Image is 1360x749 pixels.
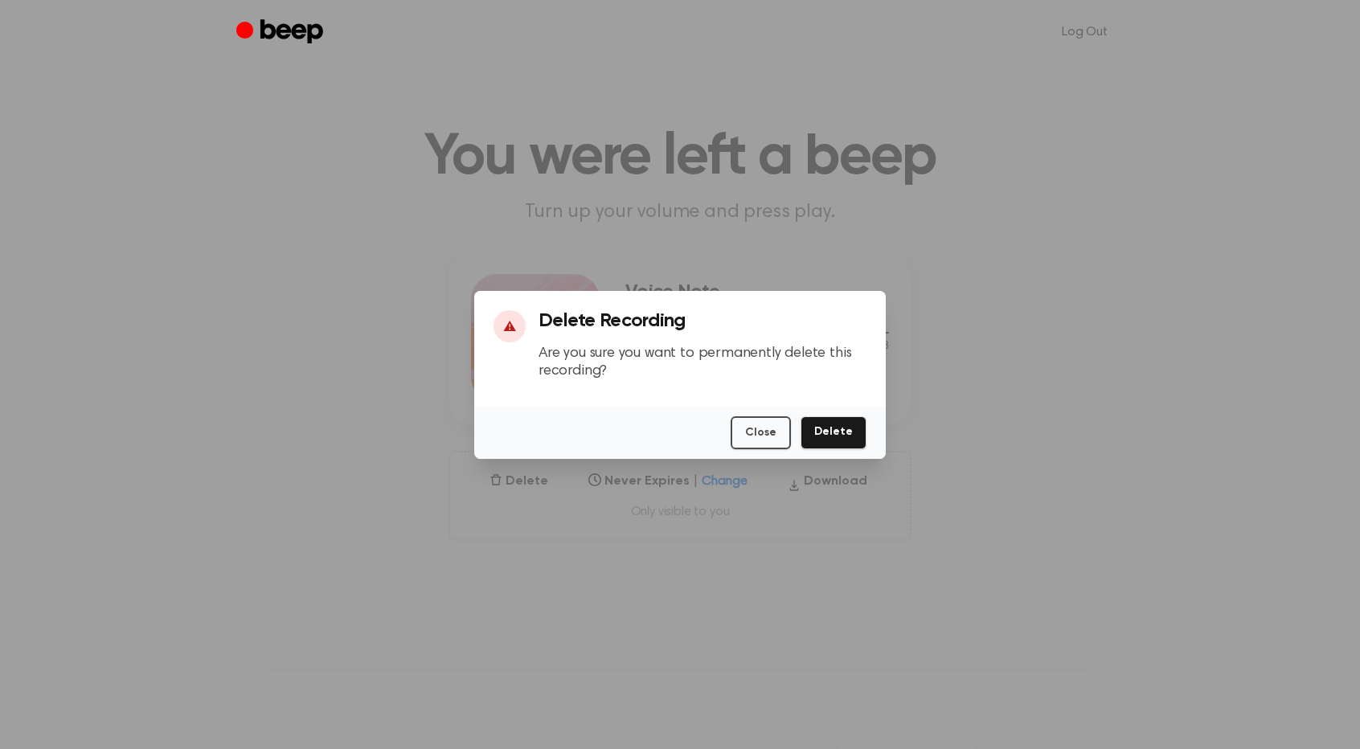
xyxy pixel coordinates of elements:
a: Log Out [1046,13,1124,51]
div: ⚠ [494,310,526,342]
p: Are you sure you want to permanently delete this recording? [539,345,866,381]
a: Beep [236,17,327,48]
button: Delete [801,416,866,449]
button: Close [731,416,791,449]
h3: Delete Recording [539,310,866,332]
